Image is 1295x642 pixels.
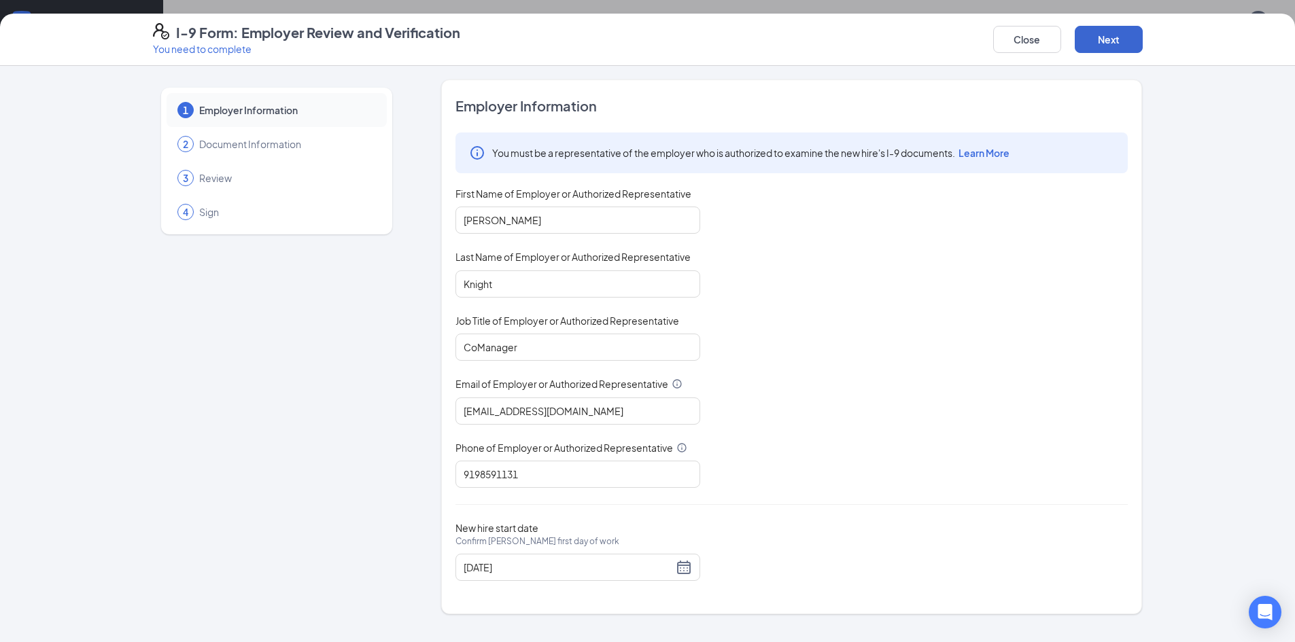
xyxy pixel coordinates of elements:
svg: Info [469,145,485,161]
h4: I-9 Form: Employer Review and Verification [176,23,460,42]
span: You must be a representative of the employer who is authorized to examine the new hire's I-9 docu... [492,146,1009,160]
span: 1 [183,103,188,117]
span: Phone of Employer or Authorized Representative [455,441,673,454]
span: New hire start date [455,521,619,562]
input: Enter your email address [455,397,700,425]
span: Learn More [959,147,1009,159]
button: Next [1075,26,1143,53]
input: Enter your first name [455,207,700,234]
input: Enter job title [455,334,700,361]
span: Document Information [199,137,373,151]
span: Confirm [PERSON_NAME] first day of work [455,535,619,548]
div: Open Intercom Messenger [1249,596,1281,628]
input: 10 digits only, e.g. "1231231234" [455,461,700,488]
svg: FormI9EVerifyIcon [153,23,169,39]
svg: Info [672,378,683,389]
span: Employer Information [199,103,373,117]
span: Job Title of Employer or Authorized Representative [455,314,679,327]
input: Enter your last name [455,270,700,298]
span: 2 [183,137,188,151]
p: You need to complete [153,42,460,56]
span: Email of Employer or Authorized Representative [455,377,668,391]
svg: Info [676,442,687,453]
span: Sign [199,205,373,219]
input: 08/26/2025 [464,560,673,575]
span: Last Name of Employer or Authorized Representative [455,250,691,264]
span: 3 [183,171,188,185]
span: Employer Information [455,96,1128,115]
a: Learn More [955,147,1009,159]
button: Close [993,26,1061,53]
span: Review [199,171,373,185]
span: First Name of Employer or Authorized Representative [455,187,691,200]
span: 4 [183,205,188,219]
